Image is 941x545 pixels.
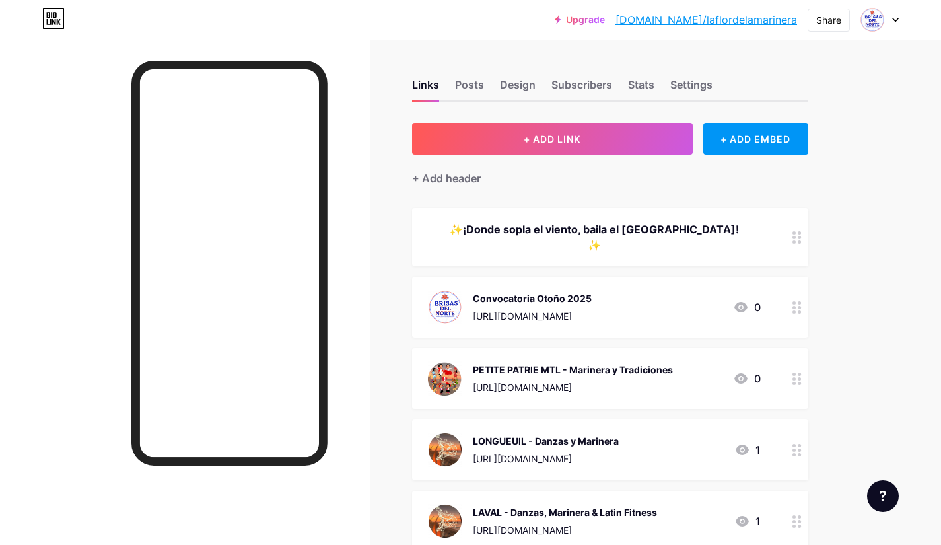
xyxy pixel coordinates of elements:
[412,170,481,186] div: + Add header
[615,12,797,28] a: [DOMAIN_NAME]/laflordelamarinera
[473,309,592,323] div: [URL][DOMAIN_NAME]
[455,77,484,100] div: Posts
[733,299,761,315] div: 0
[412,123,693,155] button: + ADD LINK
[428,504,462,538] img: LAVAL - Danzas, Marinera & Latin Fitness
[500,77,536,100] div: Design
[860,7,885,32] img: laflordelamarinera
[473,434,619,448] div: LONGUEUIL - Danzas y Marinera
[628,77,654,100] div: Stats
[428,433,462,467] img: LONGUEUIL - Danzas y Marinera
[733,371,761,386] div: 0
[428,221,761,253] div: ✨¡Donde sopla el viento, baila el [GEOGRAPHIC_DATA]!✨
[670,77,713,100] div: Settings
[703,123,808,155] div: + ADD EMBED
[816,13,841,27] div: Share
[524,133,580,145] span: + ADD LINK
[473,505,657,519] div: LAVAL - Danzas, Marinera & Latin Fitness
[473,523,657,537] div: [URL][DOMAIN_NAME]
[555,15,605,25] a: Upgrade
[734,442,761,458] div: 1
[473,452,619,466] div: [URL][DOMAIN_NAME]
[473,381,673,394] div: [URL][DOMAIN_NAME]
[473,363,673,377] div: PETITE PATRIE MTL - Marinera y Tradiciones
[428,290,462,324] img: Convocatoria Otoño 2025
[734,513,761,529] div: 1
[428,361,462,396] img: PETITE PATRIE MTL - Marinera y Tradiciones
[412,77,439,100] div: Links
[473,291,592,305] div: Convocatoria Otoño 2025
[551,77,612,100] div: Subscribers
